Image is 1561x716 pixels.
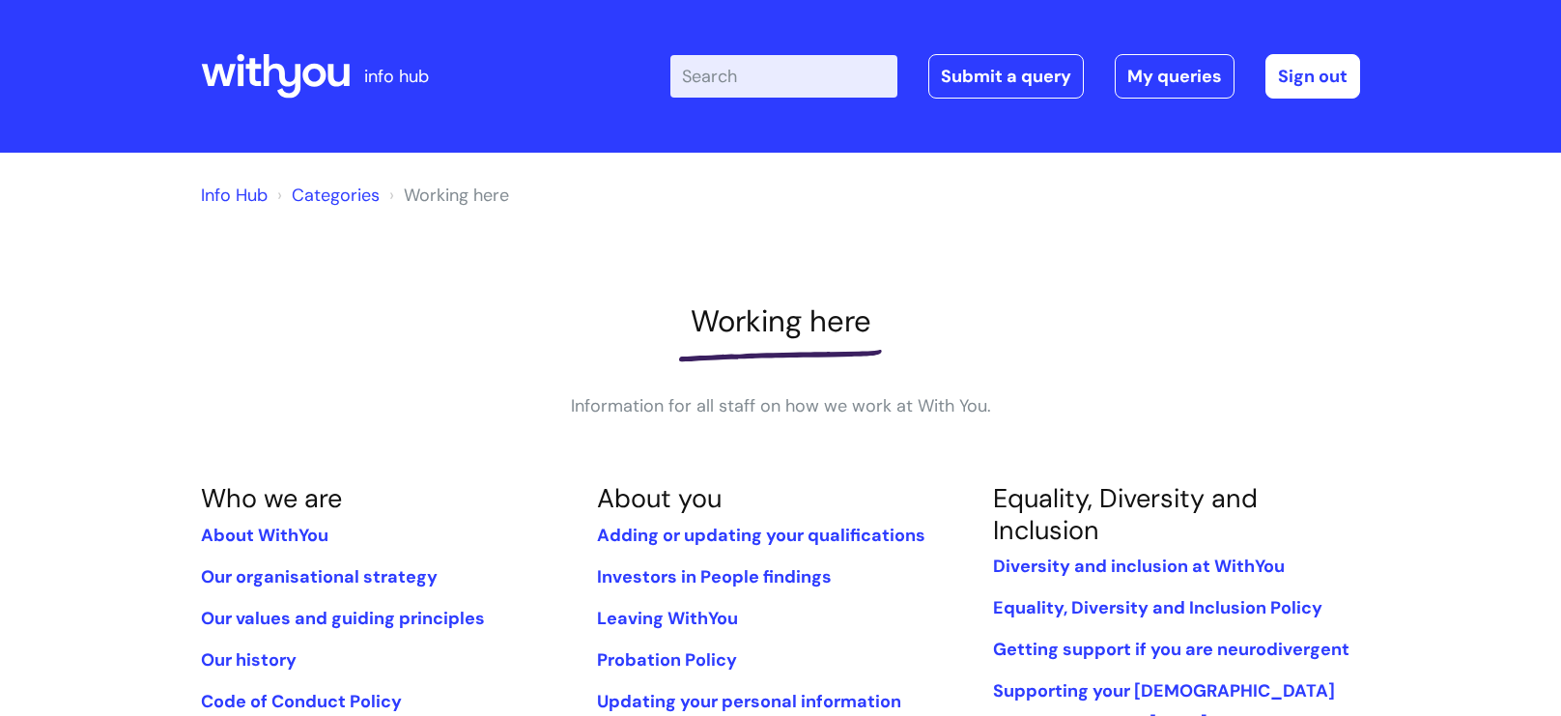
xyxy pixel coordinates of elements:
[597,524,925,547] a: Adding or updating your qualifications
[597,607,738,630] a: Leaving WithYou
[1115,54,1235,99] a: My queries
[993,638,1349,661] a: Getting support if you are neurodivergent
[670,54,1360,99] div: | -
[491,390,1070,421] p: Information for all staff on how we work at With You.
[201,648,297,672] a: Our history
[201,303,1360,339] h1: Working here
[384,180,509,211] li: Working here
[670,55,897,98] input: Search
[993,555,1285,578] a: Diversity and inclusion at WithYou
[201,565,438,588] a: Our organisational strategy
[597,648,737,672] a: Probation Policy
[201,481,342,515] a: Who we are
[993,596,1322,619] a: Equality, Diversity and Inclusion Policy
[597,481,722,515] a: About you
[1265,54,1360,99] a: Sign out
[292,184,380,207] a: Categories
[272,180,380,211] li: Solution home
[928,54,1084,99] a: Submit a query
[201,184,268,207] a: Info Hub
[201,524,328,547] a: About WithYou
[364,61,429,92] p: info hub
[597,690,901,713] a: Updating your personal information
[597,565,832,588] a: Investors in People findings
[201,607,485,630] a: Our values and guiding principles
[201,690,402,713] a: Code of Conduct Policy
[993,481,1258,546] a: Equality, Diversity and Inclusion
